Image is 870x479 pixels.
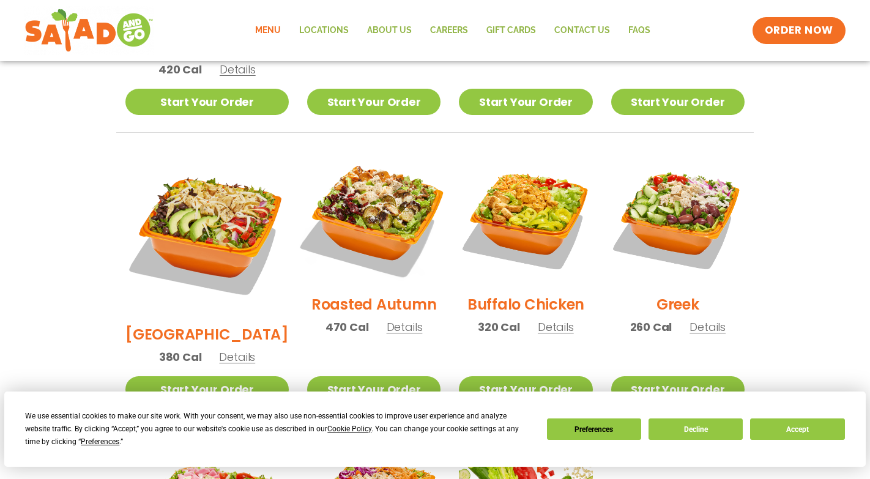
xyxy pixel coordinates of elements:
span: 380 Cal [159,349,202,365]
a: Start Your Order [459,89,592,115]
a: Start Your Order [307,89,441,115]
a: Careers [421,17,477,45]
span: Details [219,349,255,365]
span: 470 Cal [325,319,369,335]
a: Start Your Order [611,376,745,403]
a: Start Your Order [307,376,441,403]
span: Preferences [81,437,119,446]
span: Cookie Policy [327,425,371,433]
span: 320 Cal [478,319,520,335]
nav: Menu [246,17,660,45]
a: FAQs [619,17,660,45]
h2: Roasted Autumn [311,294,437,315]
a: Start Your Order [611,89,745,115]
a: ORDER NOW [753,17,846,44]
img: Product photo for Greek Salad [611,151,745,284]
span: Details [220,62,256,77]
div: We use essential cookies to make our site work. With your consent, we may also use non-essential ... [25,410,532,448]
h2: [GEOGRAPHIC_DATA] [125,324,289,345]
a: Contact Us [545,17,619,45]
h2: Buffalo Chicken [467,294,584,315]
div: Cookie Consent Prompt [4,392,866,467]
span: 420 Cal [158,61,202,78]
a: Start Your Order [125,89,289,115]
a: Start Your Order [459,376,592,403]
span: Details [690,319,726,335]
span: Details [387,319,423,335]
img: Product photo for BBQ Ranch Salad [125,151,289,314]
button: Preferences [547,418,641,440]
img: new-SAG-logo-768×292 [24,6,154,55]
img: Product photo for Roasted Autumn Salad [296,139,452,296]
a: GIFT CARDS [477,17,545,45]
h2: Greek [656,294,699,315]
a: Locations [290,17,358,45]
button: Accept [750,418,844,440]
span: 260 Cal [630,319,672,335]
a: Start Your Order [125,376,289,403]
span: ORDER NOW [765,23,833,38]
button: Decline [649,418,743,440]
a: About Us [358,17,421,45]
a: Menu [246,17,290,45]
span: Details [538,319,574,335]
img: Product photo for Buffalo Chicken Salad [459,151,592,284]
